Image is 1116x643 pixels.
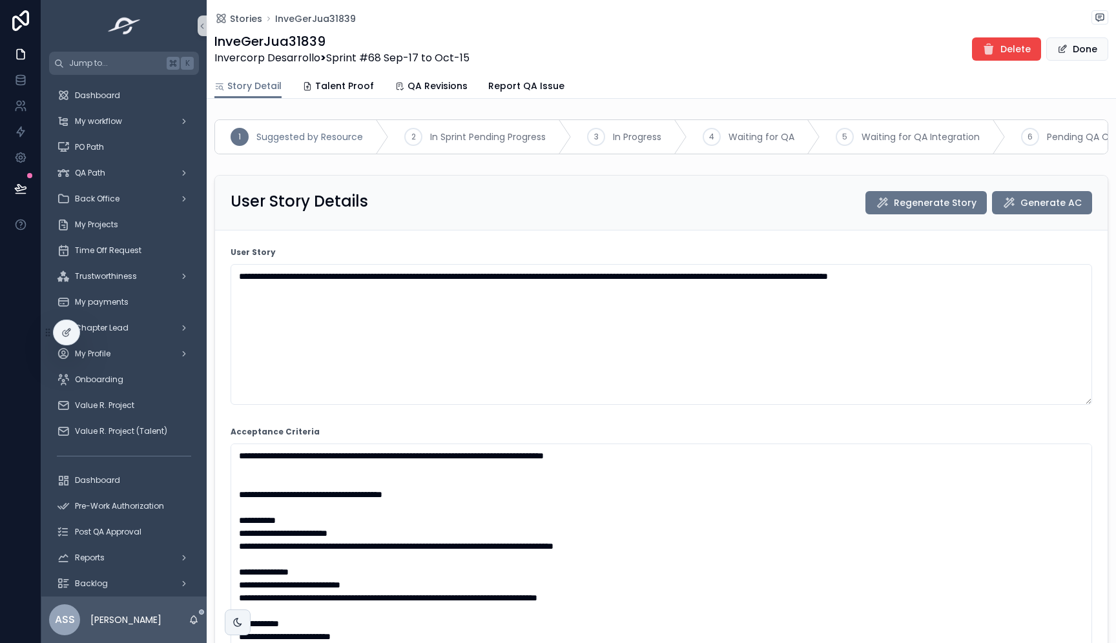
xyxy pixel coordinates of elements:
span: 2 [411,132,416,142]
span: Suggested by Resource [256,130,363,143]
span: Back Office [75,194,119,204]
a: Dashboard [49,84,199,107]
span: 3 [594,132,599,142]
span: My payments [75,297,129,307]
a: Chapter Lead [49,316,199,340]
a: InveGerJua31839 [275,12,356,25]
span: QA Revisions [408,79,468,92]
p: [PERSON_NAME] [90,613,161,626]
span: Story Detail [227,79,282,92]
a: Time Off Request [49,239,199,262]
span: Waiting for QA [728,130,794,143]
button: Regenerate Story [865,191,987,214]
div: scrollable content [41,75,207,597]
a: Back Office [49,187,199,210]
span: Talent Proof [315,79,374,92]
a: Story Detail [214,74,282,99]
span: Waiting for QA Integration [862,130,980,143]
span: 6 [1028,132,1033,142]
span: Stories [230,12,262,25]
button: Done [1046,37,1108,61]
span: Trustworthiness [75,271,137,281]
button: Delete [972,37,1041,61]
a: QA Revisions [395,74,468,100]
button: Jump to...K [49,52,199,75]
a: My workflow [49,110,199,133]
span: My workflow [75,116,122,127]
h2: User Story Details [231,191,368,212]
span: Backlog [75,578,108,589]
span: Value R. Project [75,400,134,411]
a: Stories [214,12,262,25]
span: ASS [55,612,75,628]
span: Generate AC [1020,196,1082,209]
span: 4 [709,132,714,142]
a: Report QA Issue [488,74,564,100]
a: My Projects [49,213,199,236]
span: 5 [842,132,847,142]
a: My Profile [49,342,199,365]
span: My Projects [75,219,118,230]
a: Trustworthiness [49,265,199,288]
span: Regenerate Story [894,196,976,209]
a: Backlog [49,572,199,595]
span: Post QA Approval [75,527,141,537]
a: Onboarding [49,368,199,391]
span: PO Path [75,142,104,152]
span: In Progress [613,130,661,143]
span: Pre-Work Authorization [75,501,164,511]
a: Value R. Project [49,394,199,417]
span: Reports [75,553,105,563]
span: Invercorp Desarrollo Sprint #68 Sep-17 to Oct-15 [214,50,470,66]
span: Dashboard [75,475,120,485]
a: Post QA Approval [49,520,199,544]
button: Generate AC [992,191,1092,214]
span: Time Off Request [75,245,141,256]
a: Value R. Project (Talent) [49,420,199,443]
a: Reports [49,546,199,569]
a: QA Path [49,161,199,185]
span: Onboarding [75,374,123,385]
span: Chapter Lead [75,323,129,333]
a: Dashboard [49,469,199,492]
a: Pre-Work Authorization [49,495,199,518]
strong: Acceptance Criteria [231,427,320,437]
strong: > [320,50,326,65]
h1: InveGerJua31839 [214,32,470,50]
span: QA Path [75,168,105,178]
span: Jump to... [69,58,161,68]
span: In Sprint Pending Progress [430,130,546,143]
span: K [182,58,192,68]
span: My Profile [75,349,110,359]
span: Dashboard [75,90,120,101]
span: 1 [238,132,241,142]
a: My payments [49,291,199,314]
span: Value R. Project (Talent) [75,426,167,436]
a: Talent Proof [302,74,374,100]
span: Delete [1000,43,1031,56]
a: PO Path [49,136,199,159]
img: App logo [104,15,145,36]
strong: User Story [231,247,276,258]
span: Report QA Issue [488,79,564,92]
